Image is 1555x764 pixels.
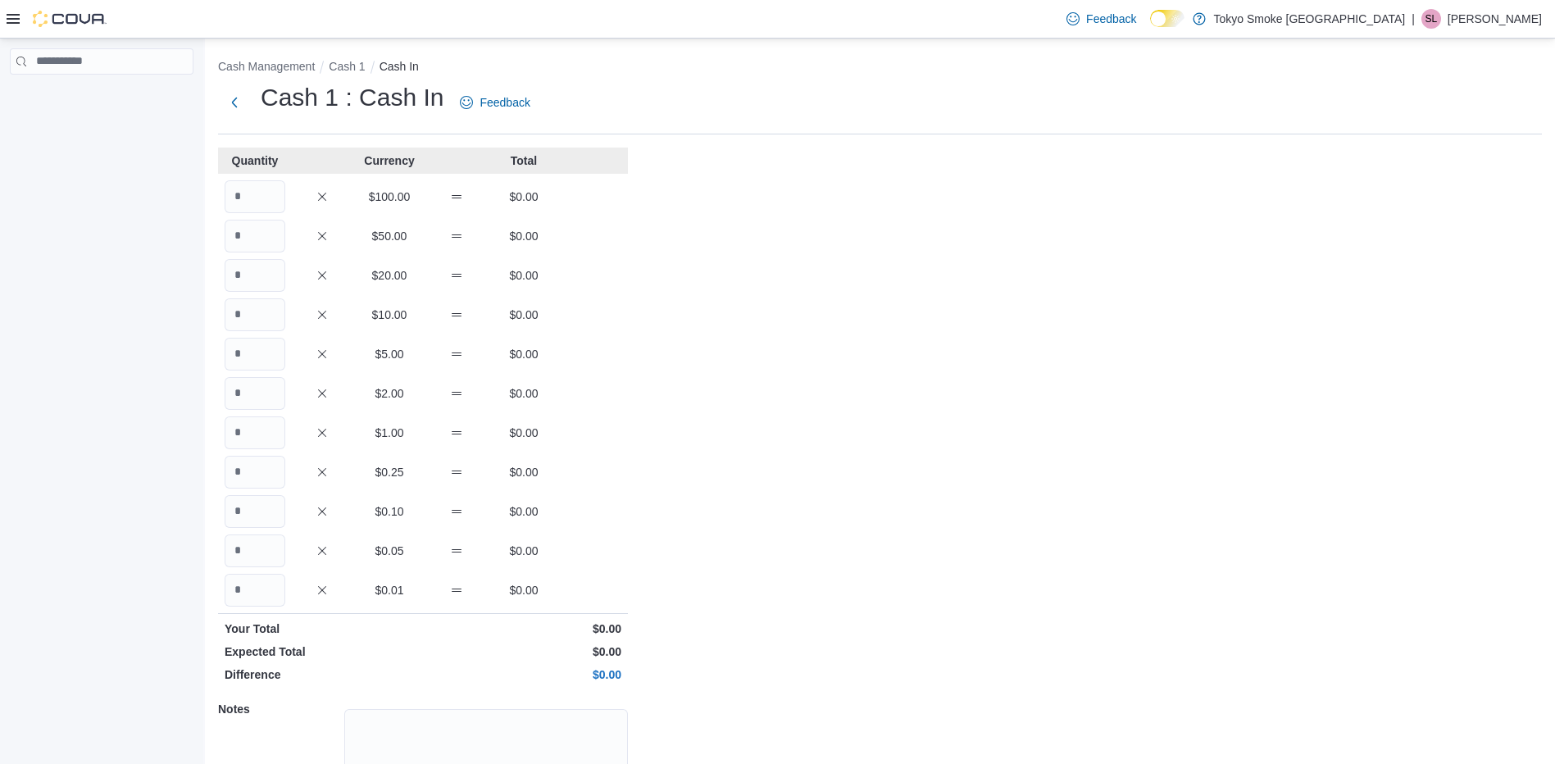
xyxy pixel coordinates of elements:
[493,543,554,559] p: $0.00
[1421,9,1441,29] div: Shane Lovelace
[33,11,107,27] img: Cova
[1448,9,1542,29] p: [PERSON_NAME]
[493,464,554,480] p: $0.00
[493,267,554,284] p: $0.00
[453,86,536,119] a: Feedback
[1214,9,1406,29] p: Tokyo Smoke [GEOGRAPHIC_DATA]
[329,60,365,73] button: Cash 1
[10,78,193,117] nav: Complex example
[218,86,251,119] button: Next
[359,543,420,559] p: $0.05
[1060,2,1143,35] a: Feedback
[225,643,420,660] p: Expected Total
[225,220,285,252] input: Quantity
[493,503,554,520] p: $0.00
[218,60,315,73] button: Cash Management
[493,582,554,598] p: $0.00
[359,307,420,323] p: $10.00
[1425,9,1438,29] span: SL
[225,621,420,637] p: Your Total
[1086,11,1136,27] span: Feedback
[380,60,419,73] button: Cash In
[225,377,285,410] input: Quantity
[225,666,420,683] p: Difference
[359,152,420,169] p: Currency
[359,189,420,205] p: $100.00
[426,666,621,683] p: $0.00
[1150,27,1151,28] span: Dark Mode
[493,346,554,362] p: $0.00
[493,307,554,323] p: $0.00
[426,621,621,637] p: $0.00
[225,534,285,567] input: Quantity
[225,495,285,528] input: Quantity
[426,643,621,660] p: $0.00
[225,338,285,371] input: Quantity
[359,346,420,362] p: $5.00
[493,228,554,244] p: $0.00
[359,503,420,520] p: $0.10
[359,464,420,480] p: $0.25
[218,693,341,725] h5: Notes
[493,189,554,205] p: $0.00
[359,228,420,244] p: $50.00
[359,267,420,284] p: $20.00
[359,425,420,441] p: $1.00
[359,582,420,598] p: $0.01
[493,152,554,169] p: Total
[1150,10,1184,27] input: Dark Mode
[218,58,1542,78] nav: An example of EuiBreadcrumbs
[225,152,285,169] p: Quantity
[225,259,285,292] input: Quantity
[480,94,530,111] span: Feedback
[225,180,285,213] input: Quantity
[359,385,420,402] p: $2.00
[225,298,285,331] input: Quantity
[225,416,285,449] input: Quantity
[1412,9,1415,29] p: |
[225,456,285,489] input: Quantity
[225,574,285,607] input: Quantity
[493,385,554,402] p: $0.00
[493,425,554,441] p: $0.00
[261,81,443,114] h1: Cash 1 : Cash In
